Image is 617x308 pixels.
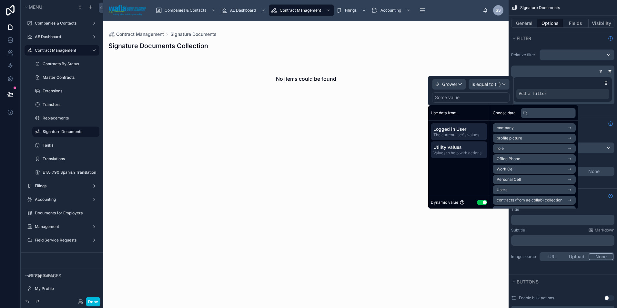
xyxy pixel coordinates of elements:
span: Choose data [493,110,516,116]
label: Documents for Employers [35,210,96,216]
label: AE Dashboard [35,34,86,39]
span: Companies & Contacts [165,8,206,13]
label: Title [511,207,519,212]
button: None [574,168,613,175]
div: Some value [435,94,460,101]
label: Filings [35,183,86,189]
div: scrollable content [511,215,614,225]
label: Replacements [43,116,96,121]
svg: Show help information [608,36,613,41]
div: scrollable content [428,121,490,161]
span: Menu [29,4,42,10]
a: Filings [334,5,369,16]
label: Transfers [43,102,96,107]
span: SS [496,8,501,13]
span: Signature Documents [520,5,560,10]
button: Visibility [589,19,614,28]
label: Contract Management [35,48,86,53]
label: Subtitle [511,228,525,233]
h2: No items could be found [276,75,336,83]
a: Contract Management [108,31,164,37]
svg: Show help information [608,121,613,126]
a: Accounting [369,5,414,16]
button: General [511,19,537,28]
span: Grower [442,81,457,87]
button: Menu [23,3,74,12]
div: scrollable content [151,3,483,17]
label: Relative filter [511,52,537,57]
span: Add a filter [519,91,547,97]
span: Use data from... [431,110,460,116]
label: Tasks [43,143,96,148]
label: App Setup [35,273,96,278]
a: Contract Management [269,5,334,16]
a: AE Dashboard [219,5,269,16]
span: Values to help with actions [433,150,485,156]
label: My Profile [35,286,96,291]
button: Done [86,297,100,306]
button: Upload [565,253,589,260]
button: URL [541,253,565,260]
label: Extensions [43,88,96,94]
span: Contract Management [280,8,321,13]
span: Logged in User [433,126,485,132]
button: Options [537,19,563,28]
span: Accounting [380,8,401,13]
button: Filter [511,34,605,43]
label: Contracts By Status [43,61,96,67]
label: Translations [43,156,96,161]
span: Filter [517,36,531,41]
span: Buttons [517,279,539,284]
label: Accounting [35,197,86,202]
span: The current user's values [433,132,485,138]
span: Utility values [433,144,485,150]
a: Companies & Contacts [154,5,219,16]
button: Grower [432,79,466,90]
button: Hidden pages [23,271,97,280]
span: Contract Management [116,31,164,37]
a: Signature Documents [170,31,217,37]
button: Buttons [511,277,611,286]
span: Markdown [595,228,614,233]
span: Is equal to (=) [471,81,501,87]
label: Enable bulk actions [519,295,554,301]
h1: Signature Documents Collection [108,41,208,50]
label: Master Contracts [43,75,96,80]
label: Signature Documents [43,129,96,134]
div: scrollable content [511,235,614,246]
span: AE Dashboard [230,8,256,13]
img: App logo [108,5,146,15]
button: None [589,253,613,260]
svg: Show help information [608,193,613,199]
a: Markdown [588,228,614,233]
label: Field Service Requests [35,238,86,243]
span: Dynamic value [431,200,458,205]
label: Companies & Contacts [35,21,86,26]
label: Management [35,224,86,229]
label: Image source [511,254,537,259]
button: Is equal to (=) [469,79,510,90]
button: Fields [563,19,589,28]
label: ETA-790 Spanish Translation [43,170,96,175]
span: Filings [345,8,357,13]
